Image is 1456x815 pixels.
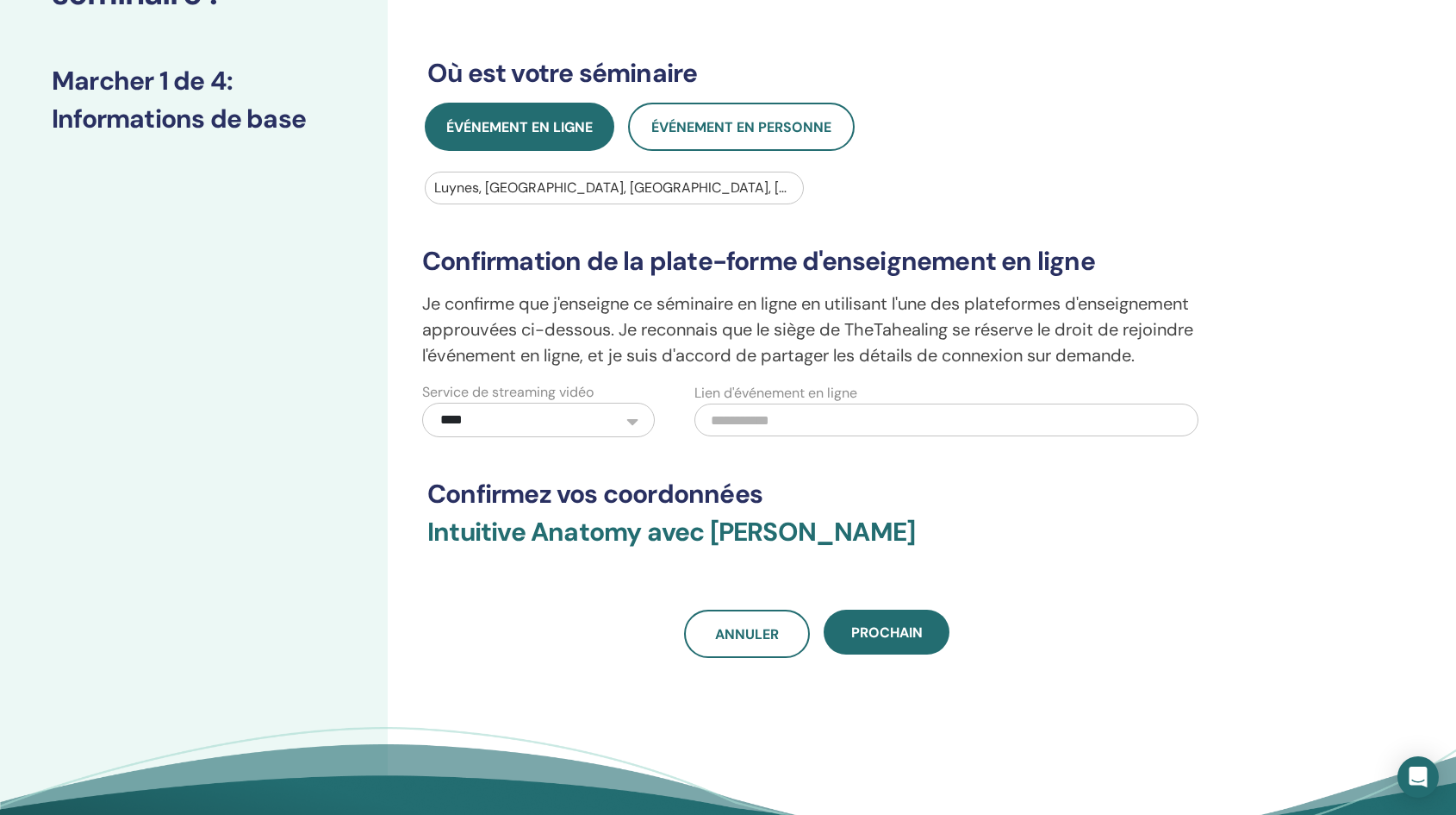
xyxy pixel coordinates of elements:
h3: Confirmez vos coordonnées [427,479,1207,510]
h3: Où est votre séminaire [427,58,1207,89]
button: Événement en personne [628,103,855,151]
h3: Marcher 1 de 4 : [52,66,336,97]
h3: Confirmation de la plate-forme d'enseignement en ligne [422,246,1212,277]
label: Service de streaming vidéo [422,382,594,403]
div: Open Intercom Messenger [1397,756,1439,798]
p: Je confirme que j'enseigne ce séminaire en ligne en utilisant l'une des plateformes d'enseignemen... [422,291,1212,368]
span: Événement en personne [651,118,831,136]
label: Lien d'événement en ligne [694,383,857,404]
span: Annuler [715,625,779,643]
h3: Informations de base [52,103,336,135]
a: Annuler [684,610,810,658]
h3: Intuitive Anatomy avec [PERSON_NAME] [427,517,1207,568]
span: Prochain [851,624,923,642]
span: Événement en ligne [446,118,593,136]
button: Événement en ligne [425,103,614,151]
button: Prochain [824,610,949,655]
